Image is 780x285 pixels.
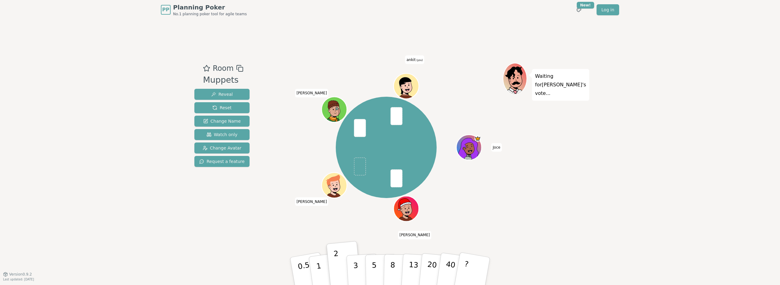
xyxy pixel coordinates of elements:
[173,12,247,16] span: No.1 planning poker tool for agile teams
[203,145,242,151] span: Change Avatar
[398,231,431,239] span: Click to change your name
[194,129,250,140] button: Watch only
[199,158,245,164] span: Request a feature
[295,89,328,97] span: Click to change your name
[405,55,424,64] span: Click to change your name
[9,272,32,277] span: Version 0.9.2
[211,91,233,97] span: Reveal
[212,105,232,111] span: Reset
[162,6,169,13] span: PP
[573,4,584,15] button: New!
[474,135,481,142] span: Joce is the host
[194,156,250,167] button: Request a feature
[333,249,341,283] p: 2
[213,63,233,74] span: Room
[194,116,250,127] button: Change Name
[3,278,34,281] span: Last updated: [DATE]
[203,63,210,74] button: Add as favourite
[416,59,423,61] span: (you)
[194,142,250,153] button: Change Avatar
[597,4,619,15] a: Log in
[194,102,250,113] button: Reset
[203,74,243,86] div: Muppets
[161,3,247,16] a: PPPlanning PokerNo.1 planning poker tool for agile teams
[173,3,247,12] span: Planning Poker
[535,72,586,98] p: Waiting for [PERSON_NAME] 's vote...
[194,89,250,100] button: Reveal
[577,2,594,9] div: New!
[295,197,328,206] span: Click to change your name
[203,118,241,124] span: Change Name
[207,132,238,138] span: Watch only
[394,74,418,98] button: Click to change your avatar
[3,272,32,277] button: Version0.9.2
[491,143,502,152] span: Click to change your name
